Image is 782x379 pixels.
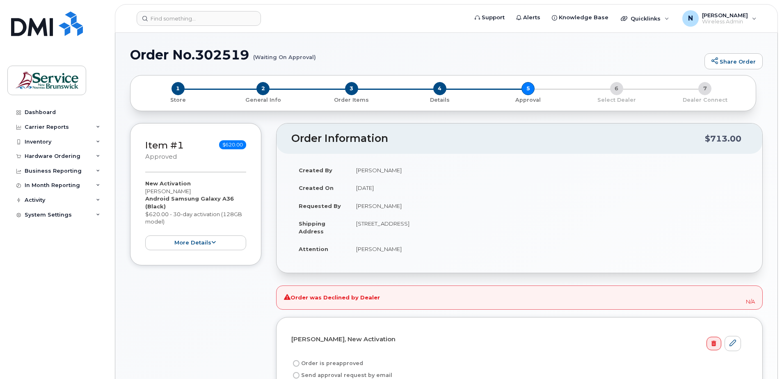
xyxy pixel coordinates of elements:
label: Order is preapproved [291,358,363,368]
small: (Waiting On Approval) [253,48,316,60]
h2: Order Information [291,133,705,144]
a: Item #1 [145,139,184,151]
td: [PERSON_NAME] [349,197,748,215]
span: 3 [345,82,358,95]
strong: Shipping Address [299,220,325,235]
p: Details [399,96,480,104]
div: N/A [276,285,763,310]
a: 4 Details [396,95,484,104]
span: 1 [171,82,185,95]
td: [PERSON_NAME] [349,240,748,258]
button: more details [145,235,246,251]
td: [PERSON_NAME] [349,161,748,179]
div: [PERSON_NAME] $620.00 - 30-day activation (128GB model) [145,180,246,250]
p: Store [140,96,215,104]
input: Send approval request by email [293,372,300,379]
strong: Requested By [299,203,341,209]
small: approved [145,153,177,160]
div: $713.00 [705,131,741,146]
span: 2 [256,82,270,95]
a: 1 Store [137,95,219,104]
td: [DATE] [349,179,748,197]
strong: Android Samsung Galaxy A36 (Black) [145,195,234,210]
span: $620.00 [219,140,246,149]
a: 3 Order Items [307,95,396,104]
strong: New Activation [145,180,191,187]
h1: Order No.302519 [130,48,700,62]
strong: Attention [299,246,328,252]
strong: Order was Declined by Dealer [284,294,380,301]
a: Share Order [704,53,763,70]
span: 4 [433,82,446,95]
h4: [PERSON_NAME], New Activation [291,336,741,343]
a: 2 General Info [219,95,307,104]
p: General Info [222,96,304,104]
td: [STREET_ADDRESS] [349,215,748,240]
strong: Created On [299,185,334,191]
strong: Created By [299,167,332,174]
p: Order Items [311,96,392,104]
input: Order is preapproved [293,360,300,367]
